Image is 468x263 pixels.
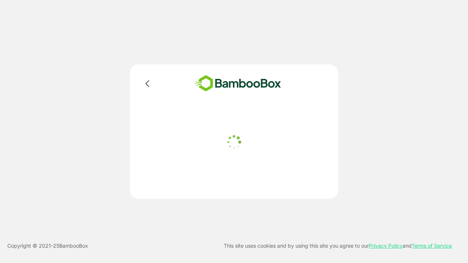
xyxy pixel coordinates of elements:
p: Copyright © 2021- 25 BambooBox [7,241,88,250]
a: Terms of Service [412,243,452,249]
img: bamboobox [185,73,292,94]
p: This site uses cookies and by using this site you agree to our and [224,241,452,250]
a: Privacy Policy [369,243,403,249]
img: loader [225,133,243,151]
